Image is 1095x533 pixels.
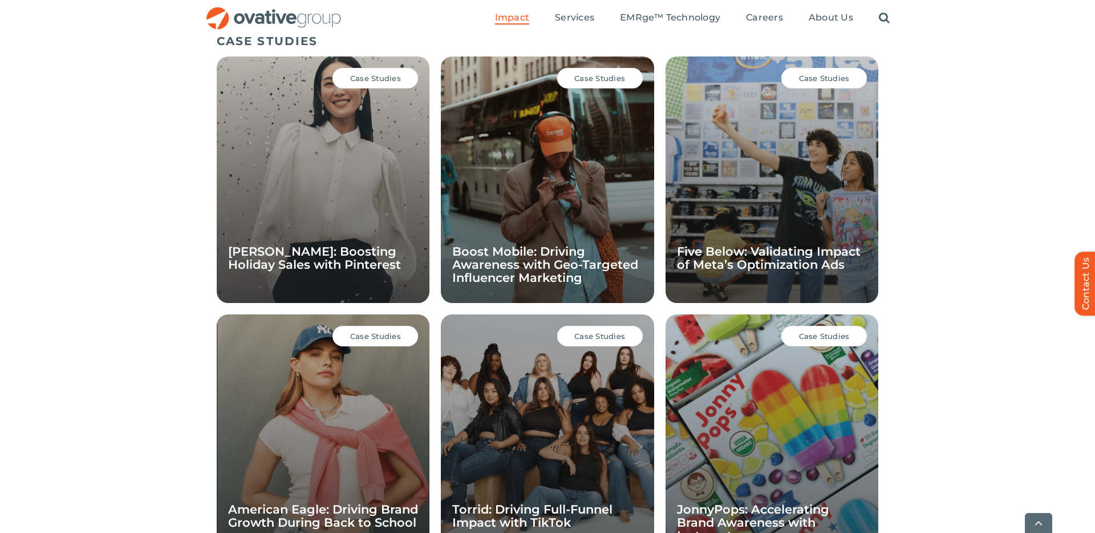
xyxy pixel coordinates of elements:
[746,12,783,25] a: Careers
[217,34,878,48] h5: CASE STUDIES
[879,12,890,25] a: Search
[809,12,853,23] span: About Us
[452,502,613,530] a: Torrid: Driving Full-Funnel Impact with TikTok
[452,244,638,285] a: Boost Mobile: Driving Awareness with Geo-Targeted Influencer Marketing
[555,12,594,23] span: Services
[809,12,853,25] a: About Us
[495,12,529,23] span: Impact
[620,12,720,25] a: EMRge™ Technology
[205,6,342,17] a: OG_Full_horizontal_RGB
[620,12,720,23] span: EMRge™ Technology
[555,12,594,25] a: Services
[228,502,418,530] a: American Eagle: Driving Brand Growth During Back to School
[677,244,861,272] a: Five Below: Validating Impact of Meta’s Optimization Ads
[228,244,401,272] a: [PERSON_NAME]: Boosting Holiday Sales with Pinterest
[746,12,783,23] span: Careers
[495,12,529,25] a: Impact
